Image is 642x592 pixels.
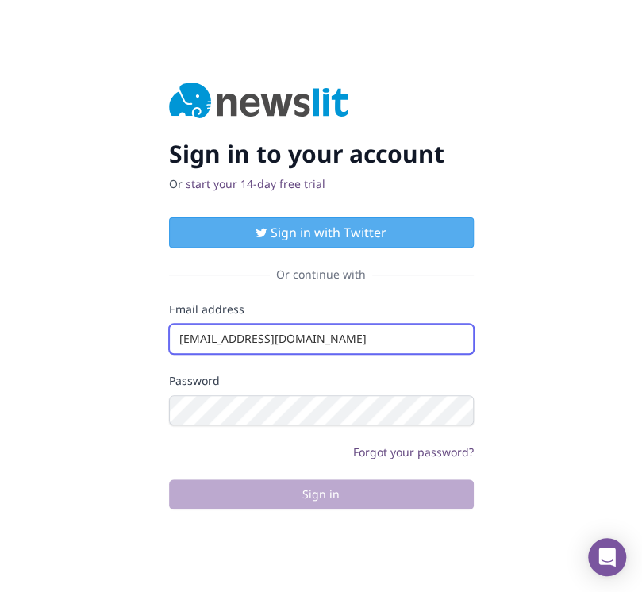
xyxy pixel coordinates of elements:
label: Password [169,373,474,389]
div: Open Intercom Messenger [588,538,626,576]
a: start your 14-day free trial [186,176,325,191]
h2: Sign in to your account [169,140,474,168]
img: Newslit [169,83,349,121]
button: Sign in [169,479,474,509]
p: Or [169,176,474,192]
span: Or continue with [270,267,372,283]
button: Sign in with Twitter [169,217,474,248]
a: Forgot your password? [353,444,474,459]
label: Email address [169,302,474,317]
